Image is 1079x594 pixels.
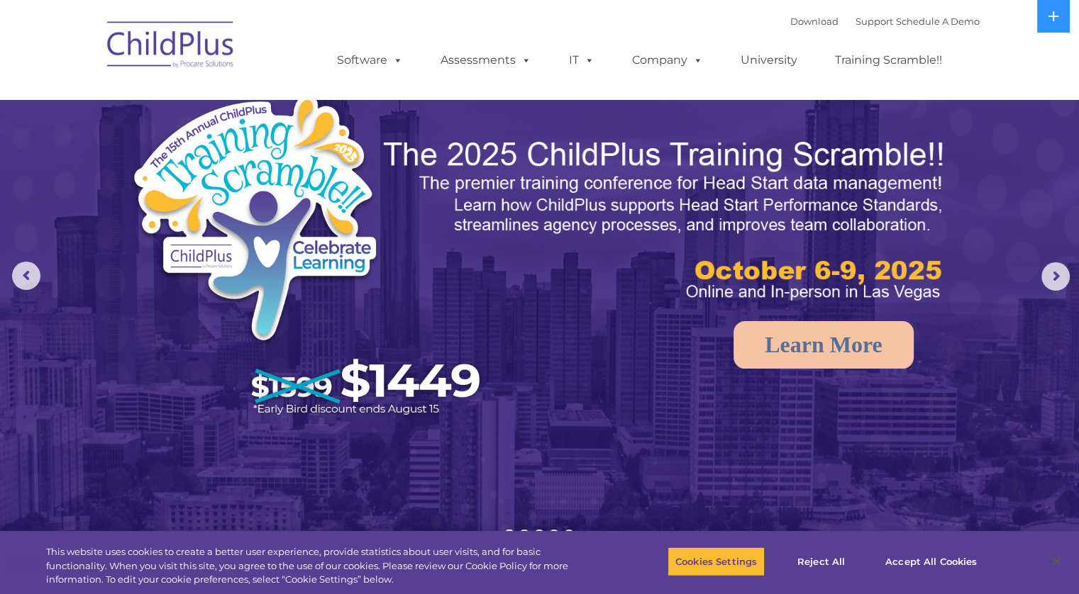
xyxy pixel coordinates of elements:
span: Last name [197,94,240,104]
a: Schedule A Demo [896,16,980,27]
font: | [790,16,980,27]
img: ChildPlus by Procare Solutions [100,11,242,82]
a: Support [856,16,893,27]
button: Accept All Cookies [878,547,985,576]
button: Cookies Settings [668,547,765,576]
a: Company [618,46,717,74]
button: Close [1041,546,1072,577]
a: IT [555,46,609,74]
a: Training Scramble!! [821,46,956,74]
button: Reject All [777,547,865,576]
a: Download [790,16,839,27]
div: This website uses cookies to create a better user experience, provide statistics about user visit... [46,545,594,587]
a: Learn More [734,321,914,369]
a: Software [323,46,417,74]
span: Phone number [197,152,258,162]
a: University [726,46,812,74]
a: Assessments [426,46,546,74]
